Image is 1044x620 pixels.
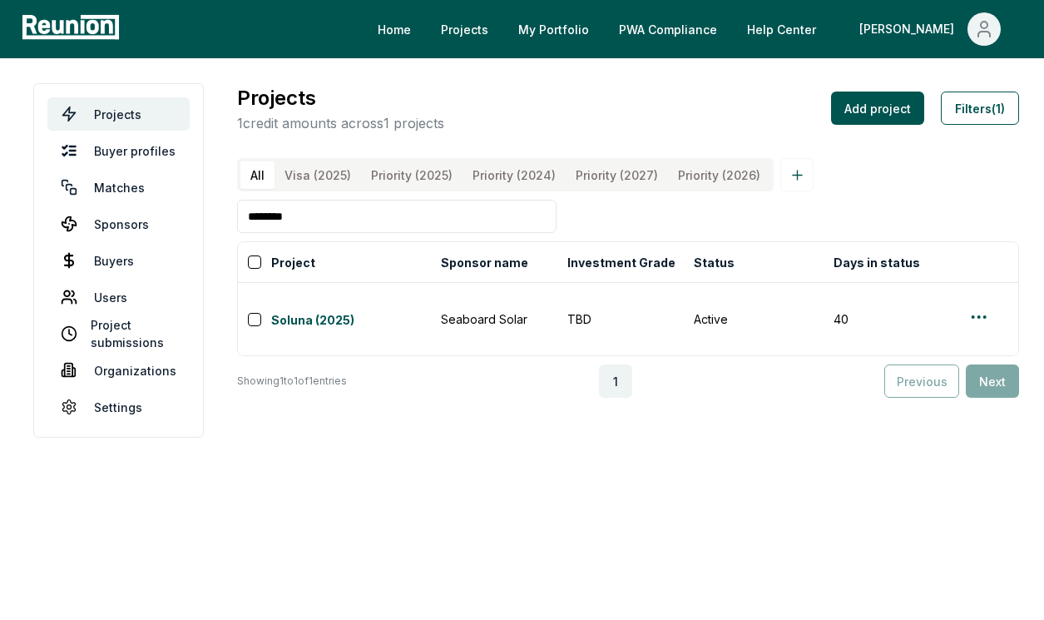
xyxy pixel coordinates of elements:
button: Filters(1) [941,92,1019,125]
a: PWA Compliance [606,12,730,46]
button: Days in status [830,246,923,279]
div: [PERSON_NAME] [859,12,961,46]
button: Priority (2026) [668,161,770,189]
div: TBD [567,310,674,328]
button: Project [268,246,319,279]
a: Soluna (2025) [271,311,431,331]
a: Matches [47,171,190,204]
a: Buyer profiles [47,134,190,167]
a: Settings [47,390,190,424]
a: Sponsors [47,207,190,241]
a: Home [364,12,424,46]
button: Investment Grade [564,246,679,279]
button: Priority (2025) [361,161,463,189]
div: Active [694,310,814,328]
a: Users [47,280,190,314]
button: Credit type [957,246,1030,279]
p: Showing 1 to 1 of 1 entries [237,373,347,389]
button: Priority (2024) [463,161,566,189]
a: Help Center [734,12,829,46]
nav: Main [364,12,1027,46]
button: Priority (2027) [566,161,668,189]
button: Sponsor name [438,246,532,279]
div: 40 [834,310,940,328]
a: Projects [47,97,190,131]
div: Seaboard Solar [441,310,547,328]
a: Project submissions [47,317,190,350]
p: 1 credit amounts across 1 projects [237,113,444,133]
button: [PERSON_NAME] [846,12,1014,46]
a: Buyers [47,244,190,277]
a: Projects [428,12,502,46]
a: Organizations [47,354,190,387]
button: 1 [599,365,632,398]
button: Status [690,246,738,279]
h3: Projects [237,83,444,113]
button: Soluna (2025) [271,308,431,331]
a: My Portfolio [505,12,602,46]
button: All [240,161,275,189]
button: Add project [831,92,924,125]
button: Visa (2025) [275,161,361,189]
